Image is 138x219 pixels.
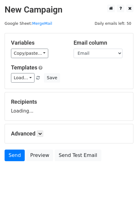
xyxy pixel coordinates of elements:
[11,39,64,46] h5: Variables
[5,5,133,15] h2: New Campaign
[5,150,25,161] a: Send
[32,21,52,26] a: MergeMail
[26,150,53,161] a: Preview
[93,20,133,27] span: Daily emails left: 50
[93,21,133,26] a: Daily emails left: 50
[11,130,127,137] h5: Advanced
[44,73,60,83] button: Save
[11,98,127,105] h5: Recipients
[55,150,101,161] a: Send Test Email
[74,39,127,46] h5: Email column
[5,21,52,26] small: Google Sheet:
[11,98,127,114] div: Loading...
[11,64,37,71] a: Templates
[11,73,34,83] a: Load...
[11,49,48,58] a: Copy/paste...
